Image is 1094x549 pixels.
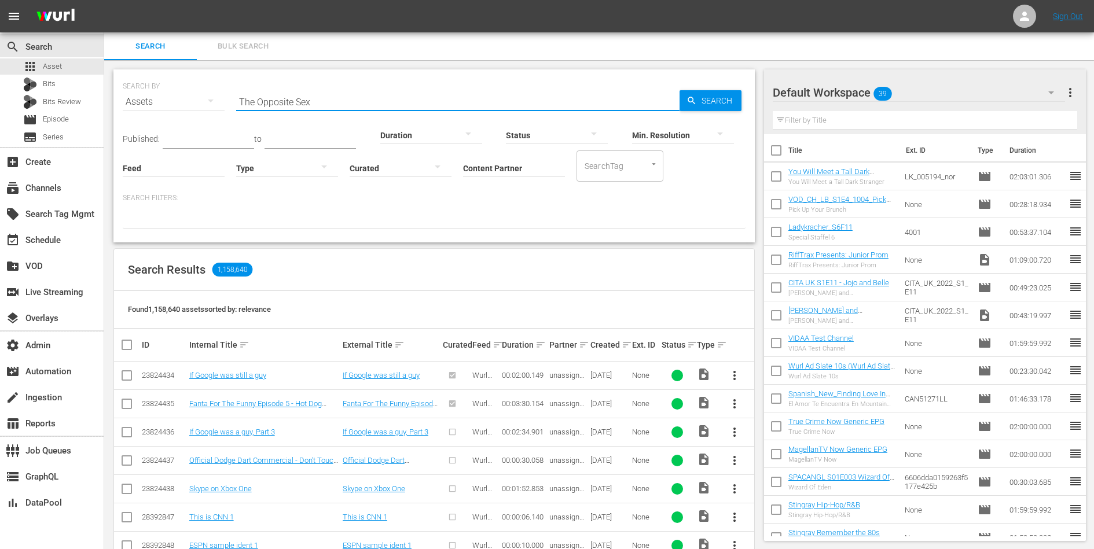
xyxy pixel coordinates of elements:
div: Assets [123,86,225,118]
span: sort [622,340,632,350]
span: Episode [978,197,992,211]
span: Asset [43,61,62,72]
div: 00:01:52.853 [502,484,546,493]
img: ans4CAIJ8jUAAAAAAAAAAAAAAAAAAAAAAAAgQb4GAAAAAAAAAAAAAAAAAAAAAAAAJMjXAAAAAAAAAAAAAAAAAAAAAAAAgAT5G... [28,3,83,30]
span: Bits Review [43,96,81,108]
span: 39 [873,82,892,106]
td: None [900,190,973,218]
div: 23824438 [142,484,186,493]
p: Search Filters: [123,193,746,203]
button: more_vert [721,418,748,446]
td: CAN51271LL [900,385,973,412]
span: Video [978,308,992,322]
span: Episode [978,364,992,378]
span: reorder [1069,224,1082,238]
td: 00:49:23.025 [1005,274,1069,301]
span: Episode [978,503,992,517]
a: CITA UK S1E11 - Jojo and Belle [788,278,889,287]
div: [PERSON_NAME] and [PERSON_NAME] [788,317,895,325]
span: Episode [43,113,69,125]
span: Video [978,253,992,267]
a: Fanta For The Funny Episode 5 - Hot Dog Microphone [189,399,326,417]
span: reorder [1069,197,1082,211]
div: El Amor Te Encuentra En Mountain View [788,400,895,408]
div: Default Workspace [773,76,1065,109]
span: sort [535,340,546,350]
div: Bits [23,78,37,91]
td: None [900,357,973,385]
div: Type [697,338,717,352]
span: Bits [43,78,56,90]
div: 23824434 [142,371,186,379]
td: 01:09:00.720 [1005,246,1069,274]
span: more_vert [728,454,741,467]
span: Wurl HLS Test [472,456,492,482]
span: Video [697,367,711,381]
span: Bulk Search [204,40,282,53]
a: If Google was still a guy [189,371,266,379]
td: None [900,329,973,357]
div: Pick Up Your Brunch [788,206,895,213]
div: None [632,513,658,521]
span: Video [697,424,711,438]
div: [DATE] [590,513,628,521]
div: RiffTrax Presents: Junior Prom [788,261,889,269]
div: Bits Review [23,95,37,109]
td: None [900,440,973,468]
a: Stingray Hip-Hop/R&B [788,500,860,509]
span: Episode [23,113,37,127]
span: Asset [23,60,37,73]
td: 00:43:19.997 [1005,301,1069,329]
span: Episode [978,447,992,461]
span: sort [717,340,727,350]
span: Video [697,396,711,410]
td: 02:00:00.000 [1005,440,1069,468]
span: Search [6,40,20,54]
div: Stingray Hip-Hop/R&B [788,511,860,519]
div: Feed [472,338,498,352]
button: Open [648,159,659,170]
span: to [254,134,262,143]
span: Episode [978,225,992,239]
span: Schedule [6,233,20,247]
span: DataPool [6,496,20,510]
button: more_vert [721,362,748,389]
button: more_vert [721,503,748,531]
div: VIDAA Test Channel [788,345,854,352]
span: Wurl Channel IDs [472,513,497,539]
td: 01:59:59.992 [1005,496,1069,524]
td: 02:03:01.306 [1005,163,1069,190]
span: GraphQL [6,470,20,484]
a: VOD_CH_LB_S1E4_1004_PickUpYourBrunch [788,195,895,212]
span: sort [394,340,405,350]
a: VIDAA Test Channel [788,334,854,342]
td: 4001 [900,218,973,246]
a: Official Dodge Dart Commercial - Don't Touch My Dart [189,456,338,473]
span: Wurl HLS Test [472,428,492,454]
a: Ladykracher_S6F11 [788,223,853,231]
th: Type [971,134,1003,167]
span: menu [7,9,21,23]
span: reorder [1069,502,1082,516]
span: 1,158,640 [212,263,253,277]
div: [DATE] [590,484,628,493]
span: reorder [1069,474,1082,488]
span: Episode [978,419,992,433]
td: 00:53:37.104 [1005,218,1069,246]
span: Episode [978,336,992,350]
span: Episode [978,392,992,406]
span: Video [697,481,711,495]
a: This is CNN 1 [189,513,234,521]
div: [DATE] [590,428,628,436]
td: 00:28:18.934 [1005,190,1069,218]
div: You Will Meet a Tall Dark Stranger [788,178,895,186]
span: reorder [1069,391,1082,405]
td: LK_005194_nor [900,163,973,190]
a: Fanta For The Funny Episode 5 - Hot Dog Microphone [343,399,438,417]
span: reorder [1069,280,1082,294]
span: Episode [978,530,992,544]
span: sort [239,340,249,350]
div: Duration [502,338,546,352]
span: sort [579,340,589,350]
a: If Google was a guy, Part 3 [343,428,428,436]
